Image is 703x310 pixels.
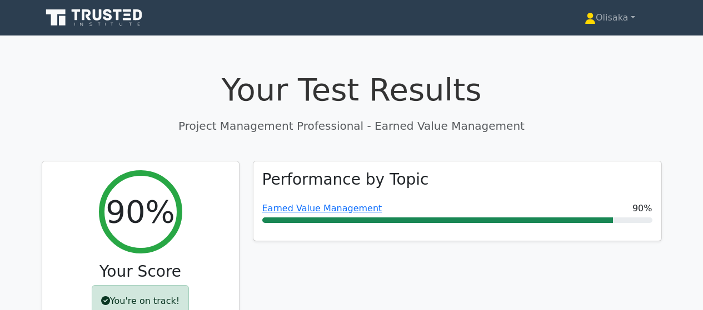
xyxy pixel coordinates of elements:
[262,170,429,189] h3: Performance by Topic
[51,262,230,281] h3: Your Score
[262,203,382,214] a: Earned Value Management
[42,71,662,108] h1: Your Test Results
[558,7,662,29] a: Olisaka
[632,202,652,215] span: 90%
[42,118,662,134] p: Project Management Professional - Earned Value Management
[106,193,174,230] h2: 90%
